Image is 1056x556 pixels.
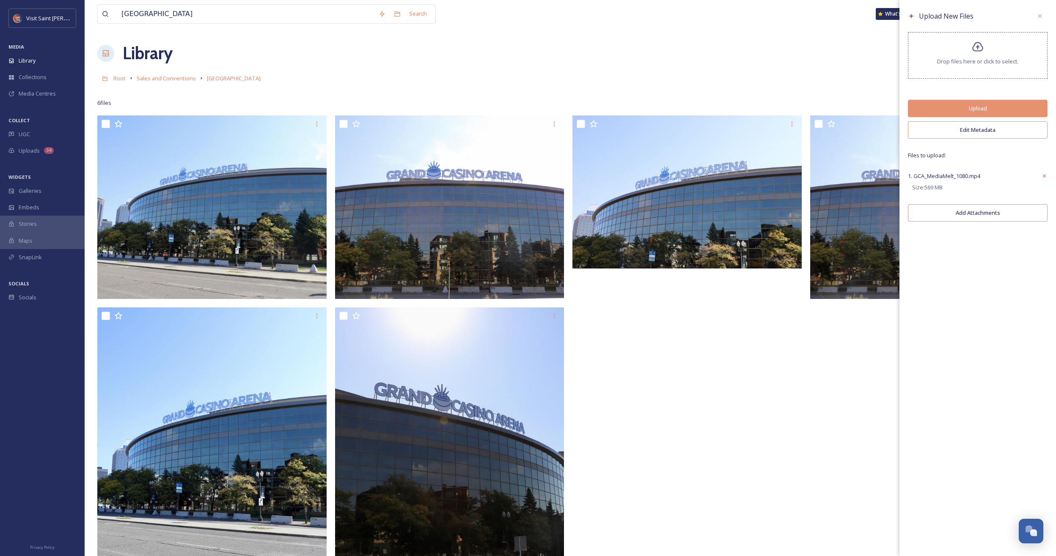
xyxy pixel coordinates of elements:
span: Upload New Files [919,11,973,21]
span: [GEOGRAPHIC_DATA] [207,74,261,82]
button: Add Attachments [908,204,1048,222]
span: WIDGETS [8,174,31,180]
img: Visit%20Saint%20Paul%20Updated%20Profile%20Image.jpg [14,14,22,22]
a: [GEOGRAPHIC_DATA] [207,73,261,83]
input: Search your library [117,5,374,23]
button: Edit Metadata [908,121,1048,139]
span: Socials [19,293,36,301]
span: Media Centres [19,90,56,98]
div: Search [405,5,431,22]
span: Visit Saint [PERSON_NAME] [26,14,94,22]
span: SnapLink [19,253,42,261]
span: Uploads [19,147,40,155]
span: Maps [19,237,33,245]
span: Size: 569 MB [912,184,943,192]
span: SOCIALS [8,280,29,287]
a: Privacy Policy [30,542,55,552]
span: Stories [19,220,37,228]
span: Collections [19,73,47,81]
a: What's New [876,8,918,20]
span: Privacy Policy [30,545,55,550]
img: GrandCasinoArena (5).jpeg [97,115,327,299]
div: 34 [44,147,54,154]
span: Root [113,74,126,82]
span: Galleries [19,187,41,195]
a: Root [113,73,126,83]
img: GrandCasinoArena (2).jpeg [810,115,1039,299]
span: UGC [19,130,30,138]
a: Library [123,41,173,66]
span: Library [19,57,36,65]
img: GrandCasinoArena (3).jpeg [572,115,802,268]
span: 1. GCA_MediaMelt_1080.mp4 [908,172,980,180]
span: Sales and Conventions [137,74,196,82]
a: Sales and Conventions [137,73,196,83]
button: Open Chat [1019,519,1043,543]
span: Files to upload: [908,151,1048,159]
button: Upload [908,100,1048,117]
img: GrandCasinoArena (4).jpeg [335,115,564,299]
span: Drop files here or click to select. [937,58,1018,66]
span: MEDIA [8,44,24,50]
span: COLLECT [8,117,30,123]
span: 6 file s [97,99,111,107]
span: Embeds [19,203,39,211]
